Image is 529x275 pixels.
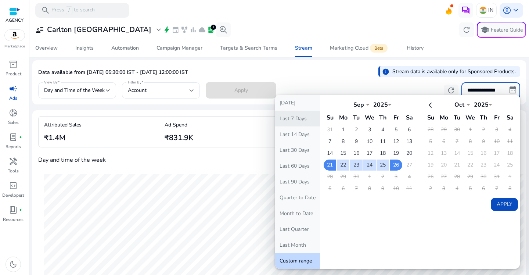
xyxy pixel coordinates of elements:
div: 2025 [370,101,392,109]
mat-label: Filter By [128,80,141,85]
p: AGENCY [6,17,24,24]
span: fiber_manual_record [19,208,22,211]
img: amazon.svg [5,30,25,41]
button: refresh [459,22,474,37]
p: Feature Guide [491,26,523,34]
div: Targets & Search Terms [220,46,277,51]
span: fiber_manual_record [19,136,22,139]
p: Marketplace [4,44,25,49]
button: Custom range [275,253,320,269]
span: keyboard_arrow_down [511,6,520,15]
span: family_history [181,26,188,33]
button: Quarter to Date [275,190,320,206]
div: Stream [295,46,312,51]
button: refresh [444,85,458,96]
div: Overview [35,46,58,51]
h4: Day and time of the week [38,157,106,164]
span: search [41,6,50,15]
span: lab_profile [207,26,215,33]
button: Last 90 Days [275,174,320,190]
span: account_circle [503,6,511,15]
p: Developers [2,192,25,199]
div: History [407,46,424,51]
button: search_insights [216,22,231,37]
span: code_blocks [9,181,18,190]
p: Stream data is available only for Sponsored Products. [392,68,516,75]
button: Last 7 Days [275,111,320,126]
div: Campaign Manager [156,46,202,51]
span: / [66,6,72,14]
span: Beta [370,44,388,53]
p: Attributed Sales [44,121,82,129]
div: 2025 [470,101,492,109]
span: bolt [163,26,170,33]
p: Reports [6,143,21,150]
span: dark_mode [9,260,18,269]
button: Last 60 Days [275,158,320,174]
div: 1 [211,25,216,30]
p: Product [6,71,21,77]
div: Automation [111,46,139,51]
span: handyman [9,157,18,166]
span: donut_small [9,108,18,117]
p: Resources [3,216,24,223]
span: Account [128,87,147,94]
span: refresh [447,86,456,95]
span: inventory_2 [9,60,18,69]
div: Sep [348,101,370,109]
button: Month to Date [275,206,320,221]
div: Oct [448,101,470,109]
h3: ₹1.4M [44,133,82,142]
button: Last 30 Days [275,142,320,158]
span: bar_chart [190,26,197,33]
span: cloud [198,26,206,33]
p: Sales [8,119,19,126]
span: refresh [462,25,471,34]
span: book_4 [9,206,18,214]
span: expand_more [154,25,163,34]
p: Press to search [51,6,95,14]
button: Last Month [275,237,320,253]
div: Insights [75,46,94,51]
mat-label: View By [44,80,58,85]
p: Data available from [DATE] 05:30:00 IST - [DATE] 12:00:00 IST [38,69,188,76]
button: schoolFeature Guide [477,22,526,38]
span: event [172,26,179,33]
span: campaign [9,84,18,93]
div: Marketing Cloud [330,45,389,51]
span: school [481,25,489,34]
p: Ads [9,95,17,101]
span: search_insights [219,25,228,34]
button: [DATE] [275,95,320,111]
button: Apply [491,198,518,211]
span: Day and Time of the Week [44,87,105,94]
p: Tools [8,168,19,174]
h3: Carlton [GEOGRAPHIC_DATA] [47,25,151,34]
h3: ₹831.9K [165,133,193,142]
p: IN [488,4,493,17]
button: Last 14 Days [275,126,320,142]
img: in.svg [479,7,487,14]
button: Last Quarter [275,221,320,237]
span: user_attributes [35,25,44,34]
span: lab_profile [9,133,18,142]
span: info [382,68,389,75]
p: Ad Spend [165,121,193,129]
